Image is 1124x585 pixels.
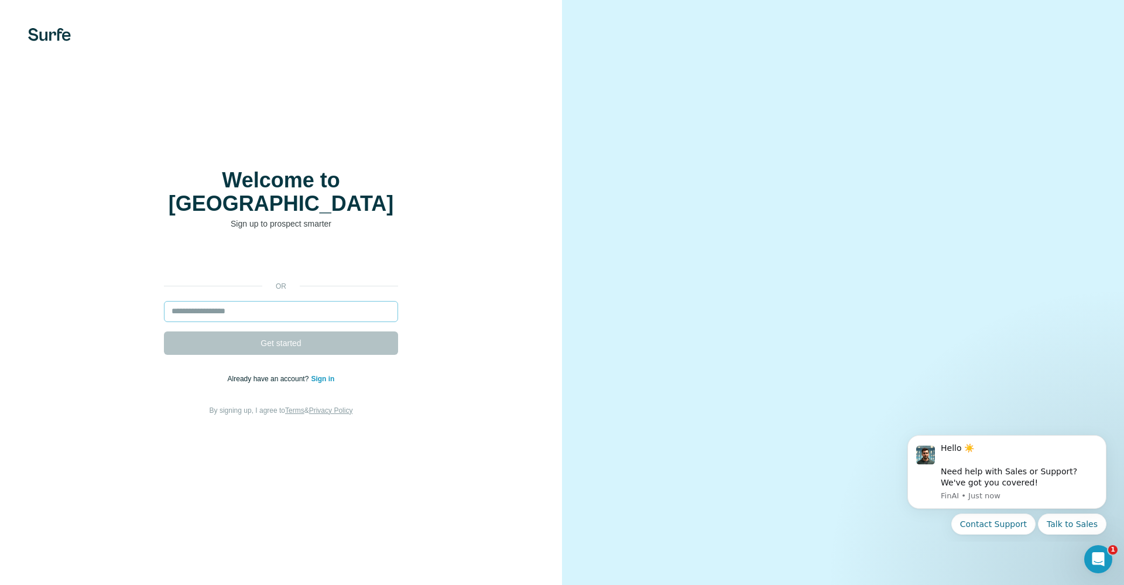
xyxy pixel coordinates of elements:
span: By signing up, I agree to & [210,406,353,415]
span: Already have an account? [228,375,311,383]
iframe: Intercom notifications message [890,425,1124,542]
h1: Welcome to [GEOGRAPHIC_DATA] [164,169,398,215]
iframe: “使用 Google 账号登录”按钮 [158,247,404,273]
a: Sign in [311,375,334,383]
a: Terms [285,406,304,415]
span: 1 [1108,545,1118,555]
iframe: Intercom live chat [1084,545,1112,573]
a: Privacy Policy [309,406,353,415]
img: Surfe's logo [28,28,71,41]
p: or [262,281,300,292]
p: Sign up to prospect smarter [164,218,398,230]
